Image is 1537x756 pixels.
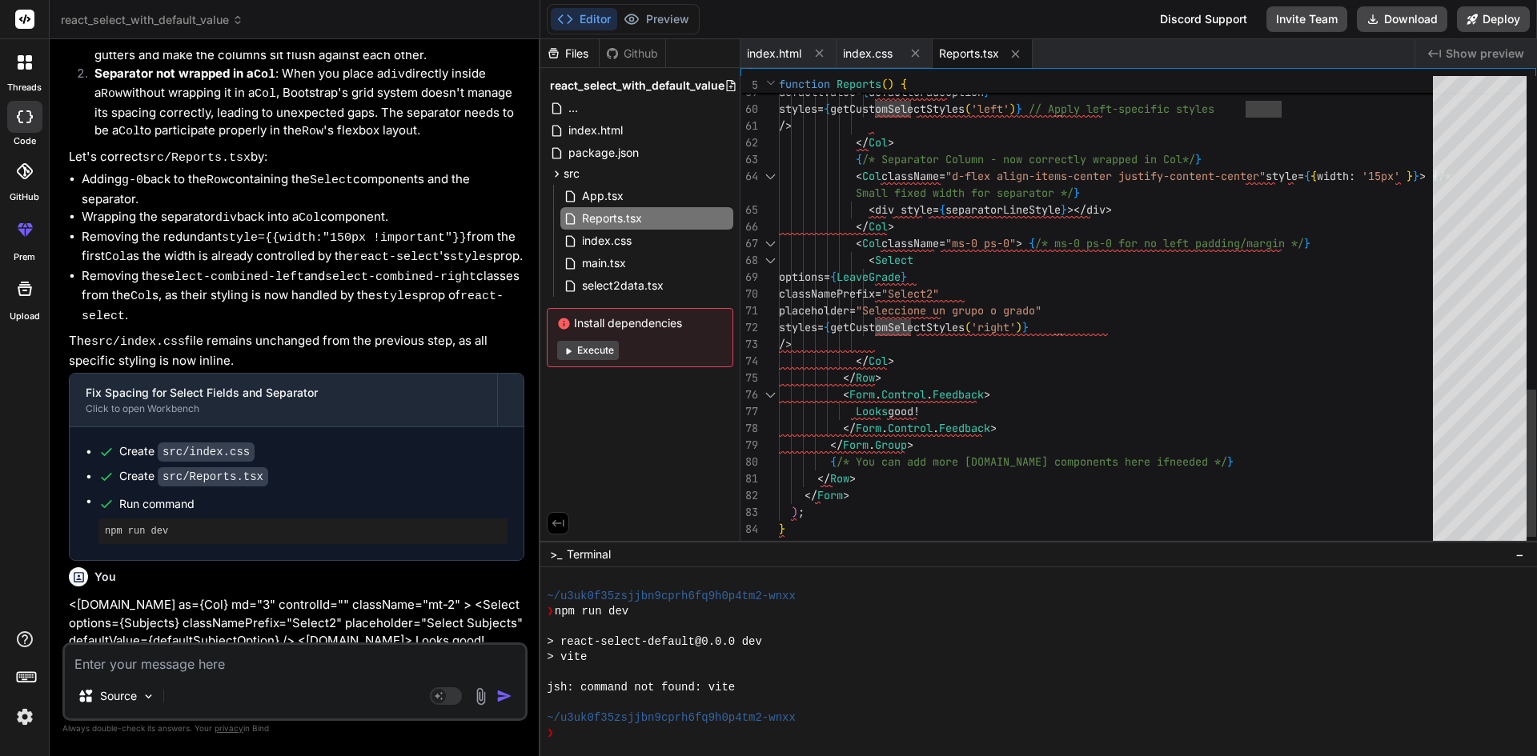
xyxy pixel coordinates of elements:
label: GitHub [10,190,39,204]
span: /> [779,118,792,133]
span: </ [843,421,856,435]
span: react_select_with_default_value [61,12,243,28]
span: LeaveGrade [837,270,901,284]
label: code [14,134,36,148]
span: Feedback [933,387,984,402]
span: 'left' [971,102,1009,116]
span: = [824,270,830,284]
span: > [1106,202,1112,217]
span: > [849,471,856,486]
span: Control [888,421,933,435]
li: : When you place a directly inside a without wrapping it in a , Bootstrap's grid system doesn't m... [82,65,524,142]
span: Install dependencies [557,315,723,331]
span: select2data.tsx [580,276,665,295]
span: /> [779,337,792,351]
code: select-combined-right [325,270,476,284]
span: classNamePrefix [779,286,875,301]
code: Row [207,174,228,187]
span: className [881,169,939,183]
p: Always double-check its answers. Your in Bind [62,721,528,736]
code: div [215,211,237,225]
span: } [779,522,785,536]
span: } [1407,169,1413,183]
span: − [1515,546,1524,562]
code: Row [101,87,122,101]
span: "ms-0 ps-0" [945,236,1016,250]
div: 66 [740,218,758,235]
span: > [1419,169,1426,183]
span: Run command [119,496,508,512]
span: Group [875,438,907,452]
span: src [564,166,580,182]
button: Editor [551,8,617,30]
label: threads [7,81,42,94]
span: = [939,169,945,183]
span: separatorLineStyle [945,202,1061,217]
span: index.html [567,121,624,140]
span: } [1413,169,1419,183]
span: Small fixed width for separator */ [856,186,1073,200]
span: function [779,77,830,91]
span: ( [881,77,888,91]
span: } [1073,186,1080,200]
code: Row [302,125,323,138]
img: attachment [472,687,490,706]
span: className [881,236,939,250]
code: styles [375,290,419,303]
span: Reports [837,77,881,91]
span: Select [875,253,913,267]
code: src/index.css [158,442,255,462]
div: 71 [740,302,758,319]
span: </ [856,219,869,234]
span: ) [888,77,894,91]
span: </ [805,488,817,502]
span: { [824,102,830,116]
span: : [1349,169,1355,183]
div: Discord Support [1150,6,1257,32]
button: Fix Spacing for Select Fields and SeparatorClick to open Workbench [70,374,497,426]
span: = [875,286,881,301]
span: "Select2" [881,286,939,301]
span: styles [779,102,817,116]
div: Create [119,443,255,460]
span: Looks [856,404,888,418]
div: 60 [740,101,758,118]
button: Execute [557,341,619,360]
div: Click to collapse the range. [760,386,781,403]
li: Wrapping the separator back into a component. [82,208,524,228]
span: } [1016,102,1022,116]
span: . [881,421,888,435]
span: "d-flex align-items-center justify-content-center" [945,169,1266,183]
span: </ [830,438,843,452]
div: 62 [740,134,758,151]
code: Col [105,250,126,264]
span: index.css [843,46,893,62]
span: '15px' [1362,169,1400,183]
div: Click to collapse the range. [760,235,781,252]
li: Removing the and classes from the s, as their styling is now handled by the prop of . [82,267,524,326]
span: Row [830,471,849,486]
div: Github [600,46,665,62]
span: ! [913,404,920,418]
span: { [1304,169,1310,183]
span: { [856,152,862,166]
code: Col [254,68,275,82]
span: </ [817,471,830,486]
span: Form [843,438,869,452]
span: } [901,270,907,284]
code: style={{width:"150px !important"}} [222,231,467,245]
span: styles [779,320,817,334]
div: 81 [740,470,758,487]
span: . [933,421,939,435]
span: Reports.tsx [580,209,644,228]
span: > [888,354,894,368]
span: < [869,253,875,267]
span: ~/u3uk0f35zsjjbn9cprh6fq9h0p4tm2-wnxx [547,710,796,726]
div: 61 [740,118,758,134]
span: </ [856,354,869,368]
div: Create [119,468,268,485]
code: styles [450,250,493,264]
code: src/Reports.tsx [158,467,268,486]
div: 65 [740,202,758,218]
label: Upload [10,310,40,323]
